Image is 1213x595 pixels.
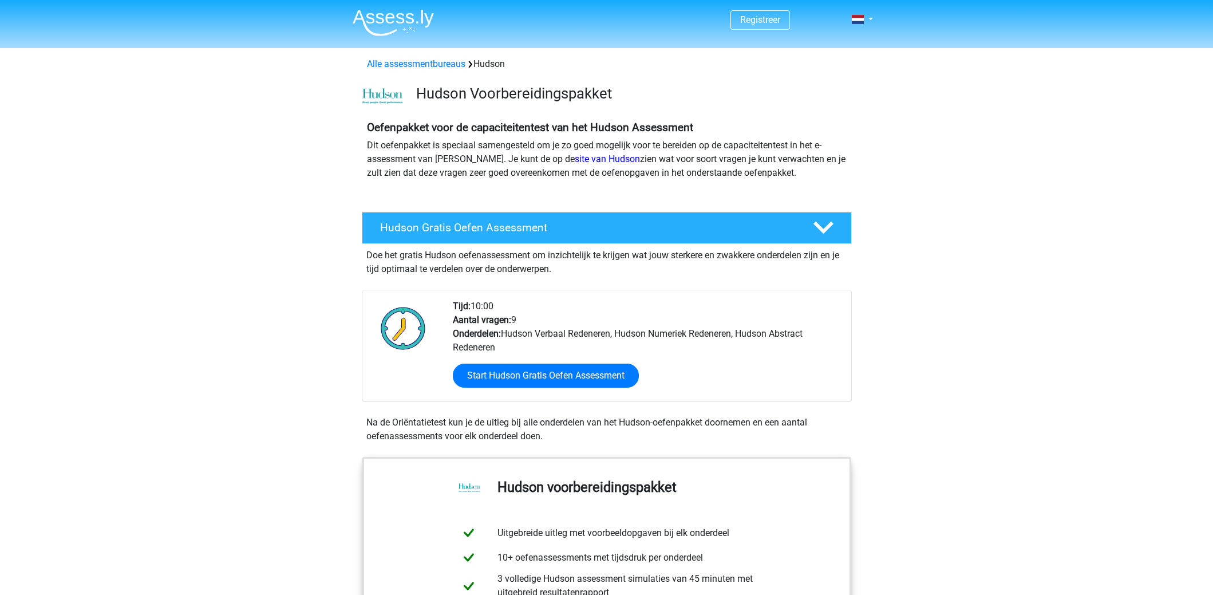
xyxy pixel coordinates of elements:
p: Dit oefenpakket is speciaal samengesteld om je zo goed mogelijk voor te bereiden op de capaciteit... [367,139,847,180]
div: Doe het gratis Hudson oefenassessment om inzichtelijk te krijgen wat jouw sterkere en zwakkere on... [362,244,852,276]
b: Oefenpakket voor de capaciteitentest van het Hudson Assessment [367,121,693,134]
img: cefd0e47479f4eb8e8c001c0d358d5812e054fa8.png [362,88,403,104]
img: Assessly [353,9,434,36]
a: Alle assessmentbureaus [367,58,465,69]
a: Hudson Gratis Oefen Assessment [357,212,856,244]
b: Onderdelen: [453,328,501,339]
b: Aantal vragen: [453,314,511,325]
a: site van Hudson [575,153,640,164]
img: Klok [374,300,432,357]
a: Start Hudson Gratis Oefen Assessment [453,364,639,388]
div: Na de Oriëntatietest kun je de uitleg bij alle onderdelen van het Hudson-oefenpakket doornemen en... [362,416,852,443]
h3: Hudson Voorbereidingspakket [416,85,843,103]
div: Hudson [362,57,851,71]
a: Registreer [740,14,780,25]
div: 10:00 9 Hudson Verbaal Redeneren, Hudson Numeriek Redeneren, Hudson Abstract Redeneren [444,300,851,401]
b: Tijd: [453,301,471,312]
h4: Hudson Gratis Oefen Assessment [380,221,795,234]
